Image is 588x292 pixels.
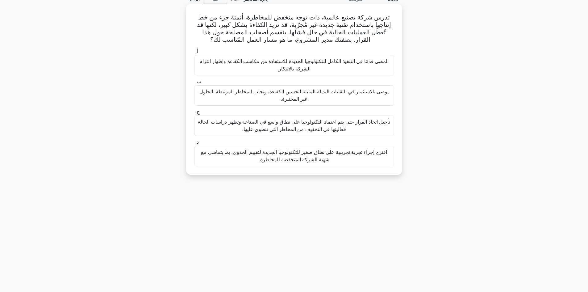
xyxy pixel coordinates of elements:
[195,109,200,114] font: ج.
[199,59,389,71] font: المضي قدمًا في التنفيذ الكامل للتكنولوجيا الجديدة للاستفادة من مكاسب الكفاءة وإظهار التزام الشركة...
[199,89,389,102] font: يوصى بالاستثمار في التقنيات البديلة المثبتة لتحسين الكفاءة، وتجنب المخاطر المرتبطة بالحلول غير ال...
[195,139,199,145] font: د.
[198,119,390,132] font: تأجيل اتخاذ القرار حتى يتم اعتماد التكنولوجيا على نطاق واسع في الصناعة وتظهر دراسات الحالة فعاليت...
[195,49,198,54] font: أ.
[195,79,201,84] font: ب.
[201,150,387,162] font: اقترح إجراء تجربة تجريبية على نطاق صغير للتكنولوجيا الجديدة لتقييم الجدوى، بما يتماشى مع شهية الش...
[197,14,391,43] font: تدرس شركة تصنيع عالمية، ذات توجه منخفض للمخاطرة، أتمتة جزء من خط إنتاجها باستخدام تقنية جديدة غير...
